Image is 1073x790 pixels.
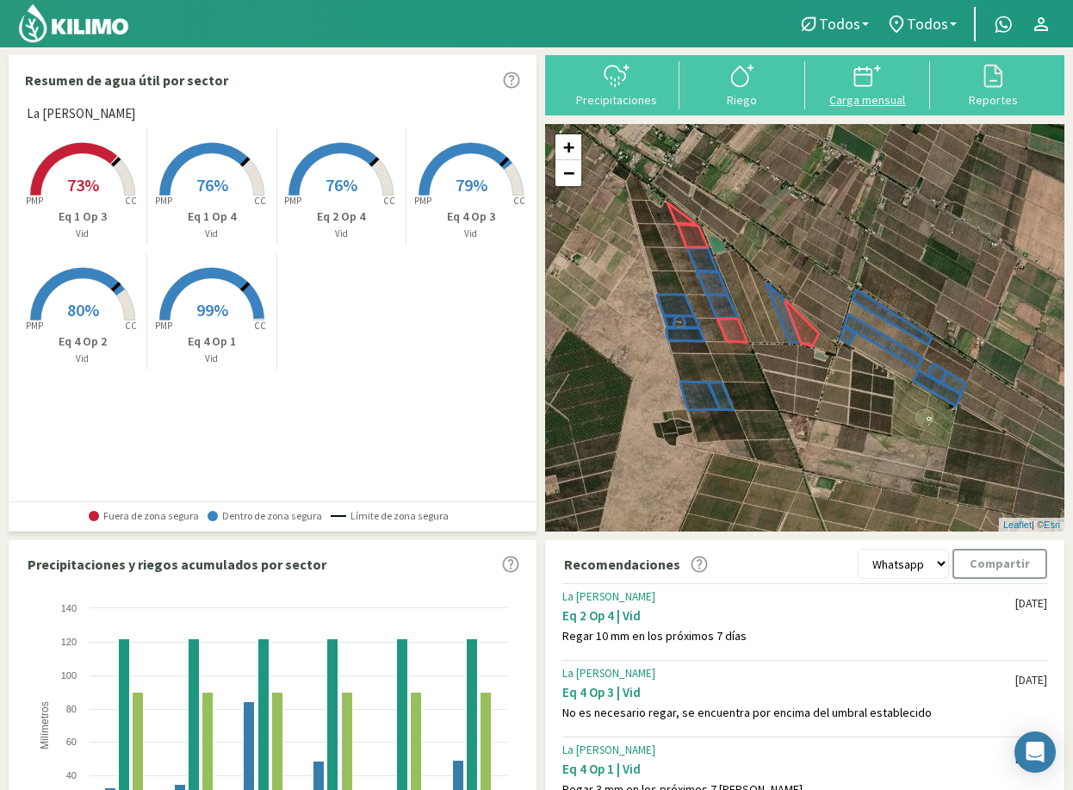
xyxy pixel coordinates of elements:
[27,104,135,124] span: La [PERSON_NAME]
[999,518,1064,532] div: | ©
[1015,596,1047,611] div: [DATE]
[562,607,1015,624] div: Eq 2 Op 4 | Vid
[25,195,42,207] tspan: PMP
[414,195,431,207] tspan: PMP
[147,227,276,241] p: Vid
[25,320,42,332] tspan: PMP
[155,320,172,332] tspan: PMP
[61,603,77,613] text: 140
[907,15,948,33] span: Todos
[1015,673,1047,687] div: [DATE]
[685,94,800,106] div: Riego
[819,15,860,33] span: Todos
[562,629,1015,644] div: Regar 10 mm en los próximos 7 días
[406,227,536,241] p: Vid
[196,174,228,196] span: 76%
[554,61,679,107] button: Precipitaciones
[25,70,228,90] p: Resumen de agua útil por sector
[331,510,449,522] span: Límite de zona segura
[17,3,130,44] img: Kilimo
[277,208,406,226] p: Eq 2 Op 4
[679,61,805,107] button: Riego
[1044,519,1060,530] a: Esri
[125,195,137,207] tspan: CC
[254,195,266,207] tspan: CC
[67,299,99,320] span: 80%
[39,702,51,750] text: Milímetros
[208,510,322,522] span: Dentro de zona segura
[254,320,266,332] tspan: CC
[18,208,146,226] p: Eq 1 Op 3
[18,351,146,366] p: Vid
[930,61,1056,107] button: Reportes
[1003,519,1032,530] a: Leaflet
[147,208,276,226] p: Eq 1 Op 4
[406,208,536,226] p: Eq 4 Op 3
[562,684,1015,700] div: Eq 4 Op 3 | Vid
[555,160,581,186] a: Zoom out
[89,510,199,522] span: Fuera de zona segura
[61,637,77,647] text: 120
[1014,731,1056,773] div: Open Intercom Messenger
[66,770,77,781] text: 40
[277,227,406,241] p: Vid
[564,554,680,575] p: Recomendaciones
[562,590,1015,604] div: La [PERSON_NAME]
[284,195,301,207] tspan: PMP
[28,554,326,575] p: Precipitaciones y riegos acumulados por sector
[18,333,146,351] p: Eq 4 Op 2
[67,174,99,196] span: 73%
[66,737,77,747] text: 60
[562,761,1015,777] div: Eq 4 Op 1 | Vid
[810,94,926,106] div: Carga mensual
[562,743,1015,757] div: La [PERSON_NAME]
[935,94,1051,106] div: Reportes
[383,195,395,207] tspan: CC
[18,227,146,241] p: Vid
[513,195,525,207] tspan: CC
[555,134,581,160] a: Zoom in
[562,706,1015,720] div: No es necesario regar, se encuentra por encima del umbral establecido
[196,299,228,320] span: 99%
[66,704,77,714] text: 80
[559,94,674,106] div: Precipitaciones
[147,333,276,351] p: Eq 4 Op 1
[155,195,172,207] tspan: PMP
[125,320,137,332] tspan: CC
[61,670,77,681] text: 100
[562,667,1015,681] div: La [PERSON_NAME]
[326,174,357,196] span: 76%
[805,61,931,107] button: Carga mensual
[147,351,276,366] p: Vid
[456,174,487,196] span: 79%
